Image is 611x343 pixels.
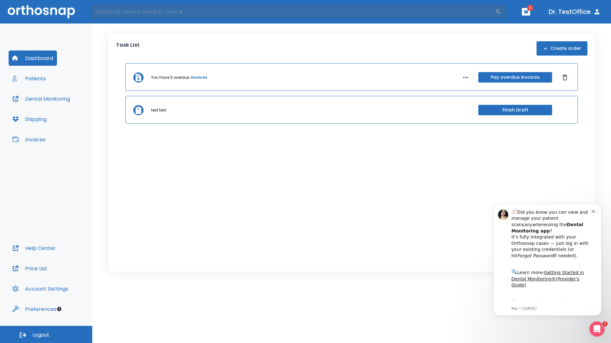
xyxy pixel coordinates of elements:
[28,108,108,113] p: Message from Ma, sent 5w ago
[151,107,166,113] p: test test
[484,198,611,319] iframe: Intercom notifications message
[108,10,113,15] button: Dismiss notification
[9,50,57,66] button: Dashboard
[9,111,50,127] button: Shipping
[9,281,72,296] button: Account Settings
[28,100,108,132] div: Download the app: | ​ Let us know if you need help getting started!
[9,261,51,276] button: Price List
[560,72,570,83] button: Dismiss
[8,5,75,18] img: Orthosnap
[9,240,60,256] button: Help Center
[116,41,140,56] p: Task List
[9,71,50,86] button: Patients
[589,321,605,337] iframe: Intercom live chat
[191,75,207,80] a: invoices
[478,105,552,115] button: Finish Draft
[527,5,533,11] span: 1
[91,5,495,18] input: Search by Patient Name or Case #
[478,72,552,83] button: Pay overdue invoices
[56,306,62,312] div: Tooltip anchor
[546,6,603,17] button: Dr. TestOffice
[9,91,74,106] button: Dental Monitoring
[28,101,84,113] a: App Store
[602,321,607,326] span: 1
[32,332,49,339] span: Logout
[9,301,60,317] button: Preferences
[537,41,587,56] button: Create order
[9,132,49,147] button: Invoices
[151,75,189,80] p: You have 3 overdue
